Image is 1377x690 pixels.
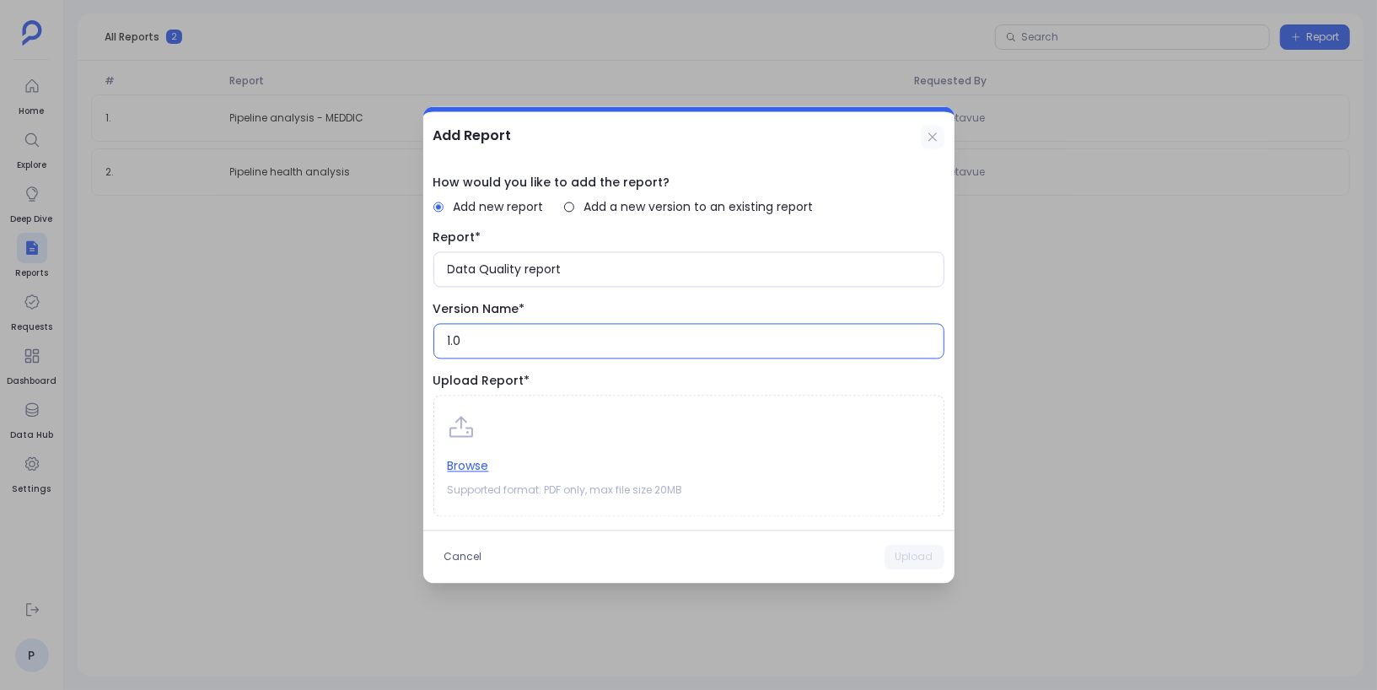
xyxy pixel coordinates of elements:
span: Supported format: PDF only, max file size 20MB [448,484,930,498]
input: Enter version name [448,333,930,350]
span: Upload Report* [433,373,944,391]
button: Browse [448,457,489,476]
span: How would you like to add the report? [433,175,944,192]
input: Enter report name [448,261,930,278]
span: Version Name* [433,301,944,319]
span: Report* [433,229,944,247]
h2: Add Report [433,126,512,148]
button: Cancel [433,545,493,570]
span: Add new report [454,199,544,216]
span: Add a new version to an existing report [584,199,814,216]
